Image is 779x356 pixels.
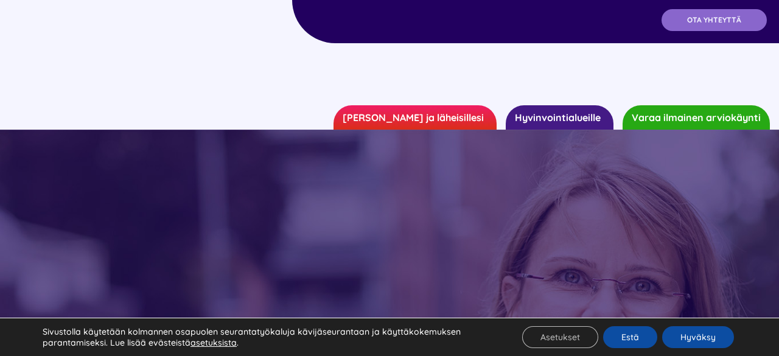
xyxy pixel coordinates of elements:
a: OTA YHTEYTTÄ [662,9,767,31]
button: Hyväksy [662,326,734,348]
button: Estä [603,326,657,348]
p: Sivustolla käytetään kolmannen osapuolen seurantatyökaluja kävijäseurantaan ja käyttäkokemuksen p... [43,326,497,348]
button: Asetukset [522,326,598,348]
button: asetuksista [190,337,237,348]
a: Hyvinvointialueille [506,105,613,130]
span: OTA YHTEYTTÄ [687,16,741,24]
a: Varaa ilmainen arviokäynti [623,105,770,130]
a: [PERSON_NAME] ja läheisillesi [334,105,497,130]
